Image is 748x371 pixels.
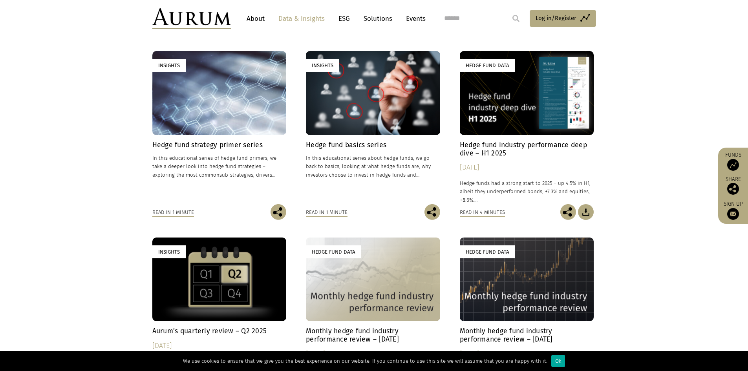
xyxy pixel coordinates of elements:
div: [DATE] [152,340,287,351]
img: Download Article [578,204,594,220]
p: In this educational series about hedge funds, we go back to basics, looking at what hedge funds a... [306,154,440,179]
div: Hedge Fund Data [306,245,361,258]
a: Data & Insights [274,11,329,26]
h4: Hedge fund strategy primer series [152,141,287,149]
span: sub-strategies [219,172,253,178]
div: Ok [551,355,565,367]
div: Read in 4 minutes [460,208,505,217]
a: Funds [722,152,744,171]
a: Hedge Fund Data Hedge fund industry performance deep dive – H1 2025 [DATE] Hedge funds had a stro... [460,51,594,204]
img: Share this post [424,204,440,220]
div: Insights [306,59,339,72]
img: Aurum [152,8,231,29]
div: Share [722,177,744,195]
a: Sign up [722,201,744,220]
a: Insights Hedge fund strategy primer series In this educational series of hedge fund primers, we t... [152,51,287,204]
a: Insights Hedge fund basics series In this educational series about hedge funds, we go back to bas... [306,51,440,204]
img: Share this post [560,204,576,220]
p: Hedge funds had a strong start to 2025 – up 4.5% in H1, albeit they underperformed bonds, +7.3% a... [460,179,594,204]
div: [DATE] [306,349,440,360]
img: Share this post [271,204,286,220]
div: Insights [152,245,186,258]
div: [DATE] [460,349,594,360]
p: In this educational series of hedge fund primers, we take a deeper look into hedge fund strategie... [152,154,287,179]
h4: Hedge fund industry performance deep dive – H1 2025 [460,141,594,157]
span: Log in/Register [536,13,576,23]
a: Solutions [360,11,396,26]
a: About [243,11,269,26]
div: Hedge Fund Data [460,59,515,72]
img: Access Funds [727,159,739,171]
a: ESG [335,11,354,26]
img: Share this post [727,183,739,195]
div: [DATE] [460,162,594,173]
h4: Monthly hedge fund industry performance review – [DATE] [460,327,594,344]
div: Hedge Fund Data [460,245,515,258]
h4: Aurum’s quarterly review – Q2 2025 [152,327,287,335]
img: Sign up to our newsletter [727,208,739,220]
a: Log in/Register [530,10,596,27]
a: Events [402,11,426,26]
input: Submit [508,11,524,26]
h4: Hedge fund basics series [306,141,440,149]
h4: Monthly hedge fund industry performance review – [DATE] [306,327,440,344]
div: Read in 1 minute [306,208,347,217]
div: Read in 1 minute [152,208,194,217]
div: Insights [152,59,186,72]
